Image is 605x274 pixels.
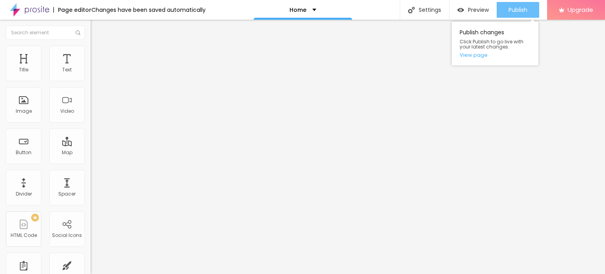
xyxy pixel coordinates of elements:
div: Social Icons [52,233,82,238]
button: Preview [449,2,497,18]
img: Icone [76,30,80,35]
span: Publish [508,7,527,13]
img: Icone [408,7,415,13]
div: Page editor [53,7,91,13]
div: Image [16,108,32,114]
span: Click Publish to go live with your latest changes. [460,39,531,49]
div: Publish changes [452,22,538,65]
span: Preview [468,7,489,13]
div: Divider [16,191,32,197]
p: Home [290,7,306,13]
div: Changes have been saved automatically [91,7,206,13]
div: Button [16,150,32,155]
span: Upgrade [568,6,593,13]
div: Text [62,67,72,73]
div: Map [62,150,72,155]
iframe: Editor [91,20,605,274]
div: HTML Code [11,233,37,238]
img: view-1.svg [457,7,464,13]
button: Publish [497,2,539,18]
div: Spacer [58,191,76,197]
a: View page [460,52,531,58]
div: Video [60,108,74,114]
input: Search element [6,26,85,40]
div: Title [19,67,28,73]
